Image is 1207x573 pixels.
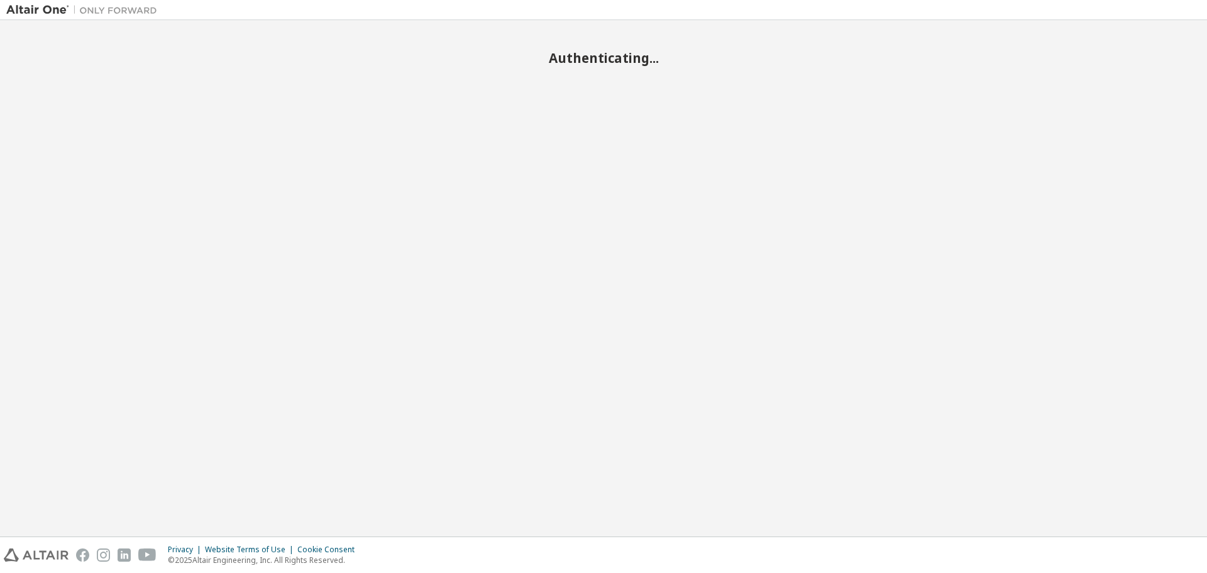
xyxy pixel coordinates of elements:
div: Cookie Consent [297,545,362,555]
img: instagram.svg [97,548,110,562]
h2: Authenticating... [6,50,1201,66]
p: © 2025 Altair Engineering, Inc. All Rights Reserved. [168,555,362,565]
img: facebook.svg [76,548,89,562]
div: Privacy [168,545,205,555]
img: Altair One [6,4,163,16]
img: altair_logo.svg [4,548,69,562]
img: linkedin.svg [118,548,131,562]
img: youtube.svg [138,548,157,562]
div: Website Terms of Use [205,545,297,555]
